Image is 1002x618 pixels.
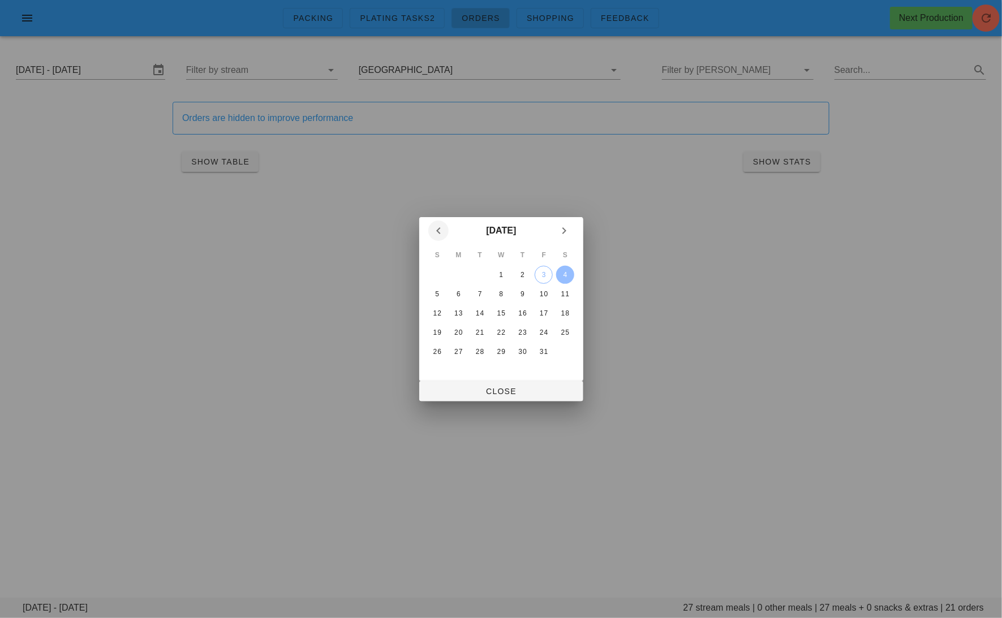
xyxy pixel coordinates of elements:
[535,343,553,361] button: 31
[556,285,574,303] button: 11
[428,221,449,241] button: Previous month
[535,348,553,356] div: 31
[492,323,510,342] button: 22
[428,290,446,298] div: 5
[471,285,489,303] button: 7
[492,271,510,279] div: 1
[471,348,489,356] div: 28
[492,309,510,317] div: 15
[556,323,574,342] button: 25
[449,285,467,303] button: 6
[513,348,531,356] div: 30
[535,329,553,336] div: 24
[449,290,467,298] div: 6
[555,245,575,265] th: S
[513,290,531,298] div: 9
[428,309,446,317] div: 12
[535,323,553,342] button: 24
[535,304,553,322] button: 17
[513,323,531,342] button: 23
[556,304,574,322] button: 18
[428,323,446,342] button: 19
[471,309,489,317] div: 14
[513,285,531,303] button: 9
[428,304,446,322] button: 12
[535,285,553,303] button: 10
[556,329,574,336] div: 25
[428,285,446,303] button: 5
[492,304,510,322] button: 15
[471,343,489,361] button: 28
[535,271,552,279] div: 3
[556,266,574,284] button: 4
[449,309,467,317] div: 13
[491,245,511,265] th: W
[481,219,521,242] button: [DATE]
[448,245,468,265] th: M
[513,309,531,317] div: 16
[556,309,574,317] div: 18
[513,343,531,361] button: 30
[492,266,510,284] button: 1
[534,245,554,265] th: F
[556,290,574,298] div: 11
[535,266,553,284] button: 3
[492,329,510,336] div: 22
[471,329,489,336] div: 21
[428,343,446,361] button: 26
[449,329,467,336] div: 20
[492,285,510,303] button: 8
[471,290,489,298] div: 7
[471,304,489,322] button: 14
[513,266,531,284] button: 2
[554,221,574,241] button: Next month
[492,348,510,356] div: 29
[470,245,490,265] th: T
[419,381,583,401] button: Close
[427,245,448,265] th: S
[513,329,531,336] div: 23
[449,348,467,356] div: 27
[428,348,446,356] div: 26
[449,323,467,342] button: 20
[556,271,574,279] div: 4
[535,290,553,298] div: 10
[428,329,446,336] div: 19
[449,343,467,361] button: 27
[428,387,574,396] span: Close
[513,271,531,279] div: 2
[492,343,510,361] button: 29
[492,290,510,298] div: 8
[535,309,553,317] div: 17
[449,304,467,322] button: 13
[512,245,532,265] th: T
[471,323,489,342] button: 21
[513,304,531,322] button: 16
